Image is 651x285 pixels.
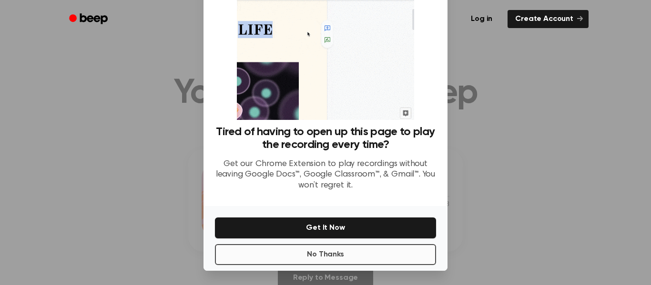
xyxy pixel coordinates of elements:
[215,217,436,238] button: Get It Now
[215,126,436,151] h3: Tired of having to open up this page to play the recording every time?
[215,159,436,191] p: Get our Chrome Extension to play recordings without leaving Google Docs™, Google Classroom™, & Gm...
[215,244,436,265] button: No Thanks
[461,8,502,30] a: Log in
[508,10,589,28] a: Create Account
[62,10,116,29] a: Beep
